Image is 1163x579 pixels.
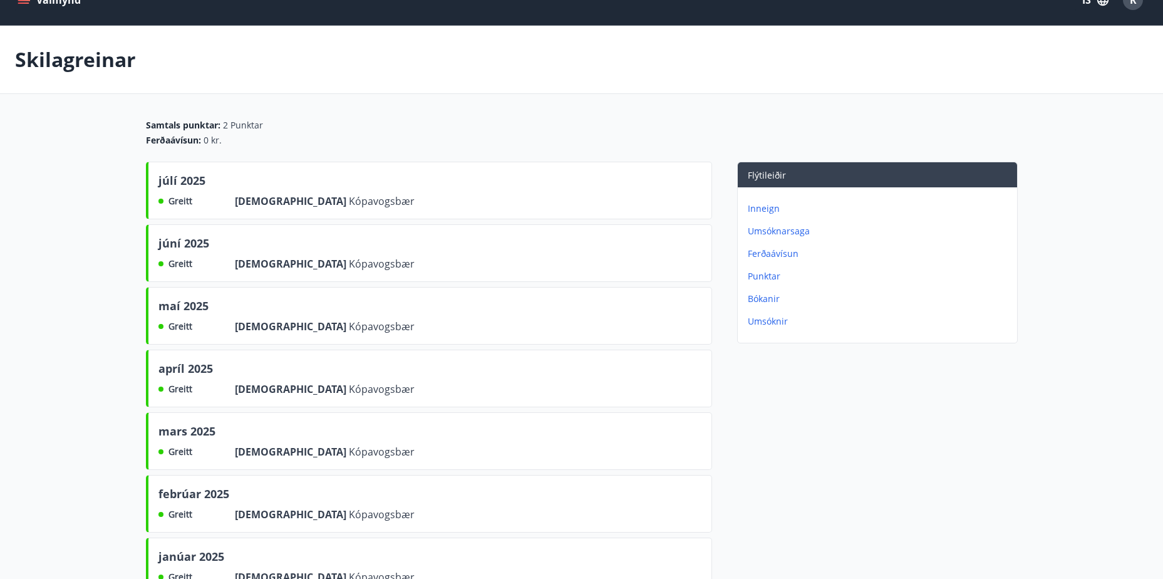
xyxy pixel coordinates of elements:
span: [DEMOGRAPHIC_DATA] [235,320,349,333]
span: Greitt [168,320,192,333]
span: [DEMOGRAPHIC_DATA] [235,257,349,271]
span: [DEMOGRAPHIC_DATA] [235,445,349,459]
span: Kópavogsbær [349,508,415,521]
span: Samtals punktar : [146,119,220,132]
span: Kópavogsbær [349,194,415,208]
span: Greitt [168,446,192,458]
span: Greitt [168,195,192,207]
span: febrúar 2025 [158,486,229,507]
span: [DEMOGRAPHIC_DATA] [235,382,349,396]
span: Ferðaávísun : [146,134,201,147]
p: Punktar [748,270,1012,283]
span: Kópavogsbær [349,320,415,333]
span: júní 2025 [158,235,209,256]
p: Skilagreinar [15,46,136,73]
span: Flýtileiðir [748,169,786,181]
span: maí 2025 [158,298,209,319]
p: Ferðaávísun [748,248,1012,260]
span: Kópavogsbær [349,257,415,271]
span: [DEMOGRAPHIC_DATA] [235,194,349,208]
span: Greitt [168,383,192,395]
span: Kópavogsbær [349,445,415,459]
p: Umsóknir [748,315,1012,328]
span: 0 kr. [204,134,222,147]
span: apríl 2025 [158,360,213,382]
span: [DEMOGRAPHIC_DATA] [235,508,349,521]
p: Bókanir [748,293,1012,305]
span: Greitt [168,258,192,270]
p: Umsóknarsaga [748,225,1012,237]
span: Greitt [168,508,192,521]
span: janúar 2025 [158,548,224,570]
span: júlí 2025 [158,172,205,194]
span: 2 Punktar [223,119,263,132]
span: Kópavogsbær [349,382,415,396]
p: Inneign [748,202,1012,215]
span: mars 2025 [158,423,215,444]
